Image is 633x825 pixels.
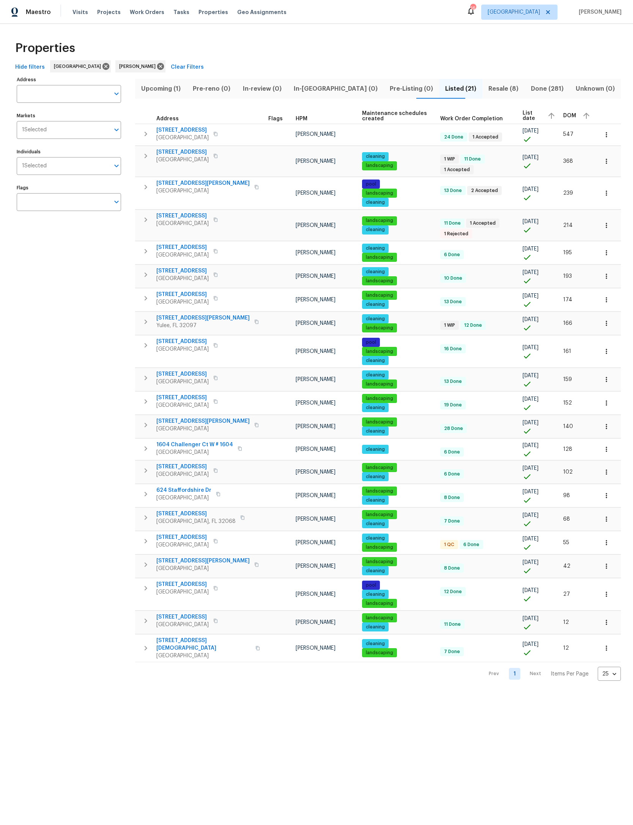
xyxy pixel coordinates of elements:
span: landscaping [363,217,396,224]
span: [STREET_ADDRESS][PERSON_NAME] [156,417,250,425]
label: Address [17,77,121,82]
span: 68 [563,516,570,522]
span: cleaning [363,497,388,504]
span: [STREET_ADDRESS] [156,370,209,378]
span: cleaning [363,568,388,574]
button: Open [111,197,122,207]
span: [PERSON_NAME] [296,250,335,255]
span: 55 [563,540,569,545]
span: landscaping [363,278,396,284]
span: 7 Done [441,518,463,524]
span: [DATE] [523,443,539,448]
span: 8 Done [441,494,463,501]
div: 16 [470,5,476,12]
span: landscaping [363,254,396,261]
span: 13 Done [441,187,465,194]
span: Clear Filters [171,63,204,72]
span: landscaping [363,559,396,565]
span: [PERSON_NAME] [296,377,335,382]
span: [STREET_ADDRESS] [156,463,209,471]
span: 1604 Challenger Ct W # 1604 [156,441,233,449]
span: [GEOGRAPHIC_DATA] [156,652,251,660]
span: 1 Accepted [467,220,499,227]
span: 195 [563,250,572,255]
span: In-review (0) [241,83,283,94]
span: 2 Accepted [468,187,501,194]
span: cleaning [363,641,388,647]
span: cleaning [363,301,388,308]
span: [DATE] [523,155,539,160]
span: [PERSON_NAME] [296,592,335,597]
span: cleaning [363,535,388,542]
span: landscaping [363,395,396,402]
span: [PERSON_NAME] [296,132,335,137]
button: Open [111,161,122,171]
span: [STREET_ADDRESS] [156,581,209,588]
span: [DATE] [523,293,539,299]
span: 42 [563,564,570,569]
span: 13 Done [441,378,465,385]
span: [STREET_ADDRESS][DEMOGRAPHIC_DATA] [156,637,251,652]
span: [DATE] [523,489,539,494]
span: Properties [198,8,228,16]
span: [STREET_ADDRESS] [156,534,209,541]
span: Done (281) [529,83,565,94]
span: 547 [563,132,573,137]
span: 12 Done [441,589,465,595]
span: Properties [15,44,75,52]
span: landscaping [363,600,396,607]
span: [PERSON_NAME] [296,540,335,545]
span: 102 [563,469,573,475]
span: [DATE] [523,246,539,252]
span: 159 [563,377,572,382]
span: Tasks [173,9,189,15]
span: [PERSON_NAME] [296,646,335,651]
span: [DATE] [523,536,539,542]
span: [DATE] [523,466,539,471]
span: cleaning [363,269,388,275]
span: [DATE] [523,513,539,518]
span: 13 Done [441,299,465,305]
span: [PERSON_NAME] [296,620,335,625]
span: [DATE] [523,588,539,593]
button: Clear Filters [168,60,207,74]
span: [DATE] [523,270,539,275]
div: [PERSON_NAME] [115,60,165,72]
span: Maestro [26,8,51,16]
span: 11 Done [441,220,464,227]
span: 140 [563,424,573,429]
span: [GEOGRAPHIC_DATA] [156,471,209,478]
span: Flags [268,116,283,121]
span: cleaning [363,428,388,435]
span: [DATE] [523,345,539,350]
span: landscaping [363,650,396,656]
span: Address [156,116,179,121]
span: [STREET_ADDRESS] [156,267,209,275]
span: 1 Accepted [469,134,501,140]
span: HPM [296,116,307,121]
span: [GEOGRAPHIC_DATA] [156,378,209,386]
span: [GEOGRAPHIC_DATA] [156,345,209,353]
span: landscaping [363,419,396,425]
span: cleaning [363,372,388,378]
span: [GEOGRAPHIC_DATA] [156,251,209,259]
span: [STREET_ADDRESS] [156,148,209,156]
span: Upcoming (1) [140,83,182,94]
p: Items Per Page [551,670,589,678]
span: cleaning [363,199,388,206]
span: [PERSON_NAME] [296,349,335,354]
span: [DATE] [523,317,539,322]
span: [DATE] [523,219,539,224]
span: [GEOGRAPHIC_DATA] [156,565,250,572]
a: Goto page 1 [509,668,520,680]
span: [PERSON_NAME] [576,8,622,16]
span: [PERSON_NAME] [296,321,335,326]
span: [PERSON_NAME] [296,493,335,498]
span: 12 [563,646,569,651]
span: 12 Done [461,322,485,329]
span: 19 Done [441,402,465,408]
span: 1 QC [441,542,457,548]
span: cleaning [363,405,388,411]
nav: Pagination Navigation [482,667,621,681]
span: [GEOGRAPHIC_DATA] [156,449,233,456]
